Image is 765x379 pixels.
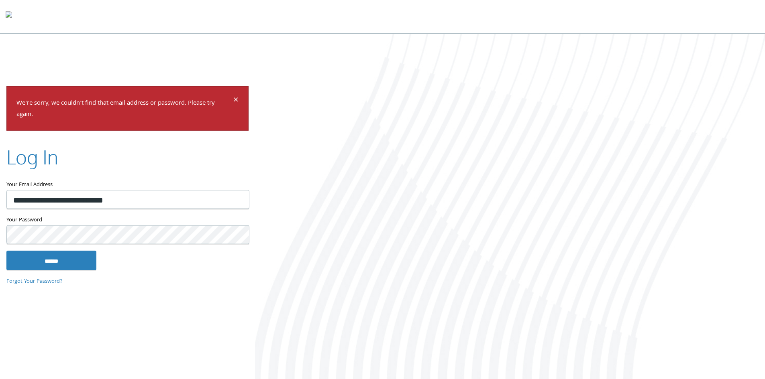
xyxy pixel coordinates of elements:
button: Dismiss alert [233,96,239,105]
label: Your Password [6,215,249,225]
h2: Log In [6,144,58,170]
img: todyl-logo-dark.svg [6,8,12,24]
a: Forgot Your Password? [6,277,63,286]
span: × [233,93,239,108]
p: We're sorry, we couldn't find that email address or password. Please try again. [16,97,232,121]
